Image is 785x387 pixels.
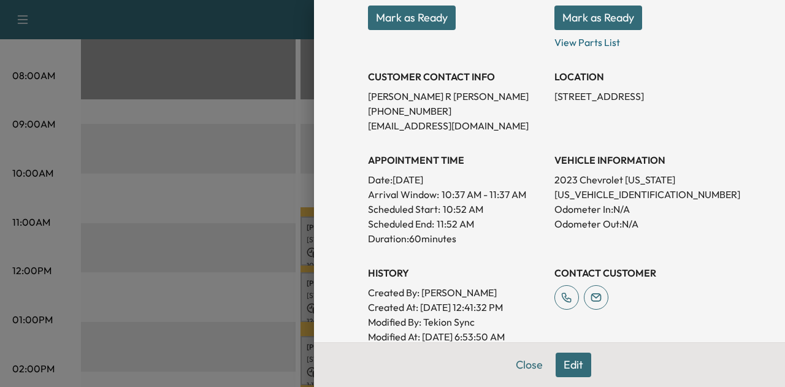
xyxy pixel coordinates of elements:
[554,153,731,167] h3: VEHICLE INFORMATION
[368,216,434,231] p: Scheduled End:
[556,353,591,377] button: Edit
[368,202,440,216] p: Scheduled Start:
[368,329,545,344] p: Modified At : [DATE] 6:53:50 AM
[368,315,545,329] p: Modified By : Tekion Sync
[554,202,731,216] p: Odometer In: N/A
[437,216,474,231] p: 11:52 AM
[368,300,545,315] p: Created At : [DATE] 12:41:32 PM
[554,6,642,30] button: Mark as Ready
[368,172,545,187] p: Date: [DATE]
[554,30,731,50] p: View Parts List
[368,266,545,280] h3: History
[368,104,545,118] p: [PHONE_NUMBER]
[368,153,545,167] h3: APPOINTMENT TIME
[554,216,731,231] p: Odometer Out: N/A
[554,187,731,202] p: [US_VEHICLE_IDENTIFICATION_NUMBER]
[368,6,456,30] button: Mark as Ready
[368,118,545,133] p: [EMAIL_ADDRESS][DOMAIN_NAME]
[368,89,545,104] p: [PERSON_NAME] R [PERSON_NAME]
[443,202,483,216] p: 10:52 AM
[554,172,731,187] p: 2023 Chevrolet [US_STATE]
[368,69,545,84] h3: CUSTOMER CONTACT INFO
[554,69,731,84] h3: LOCATION
[554,89,731,104] p: [STREET_ADDRESS]
[368,231,545,246] p: Duration: 60 minutes
[368,285,545,300] p: Created By : [PERSON_NAME]
[554,266,731,280] h3: CONTACT CUSTOMER
[508,353,551,377] button: Close
[368,187,545,202] p: Arrival Window:
[442,187,526,202] span: 10:37 AM - 11:37 AM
